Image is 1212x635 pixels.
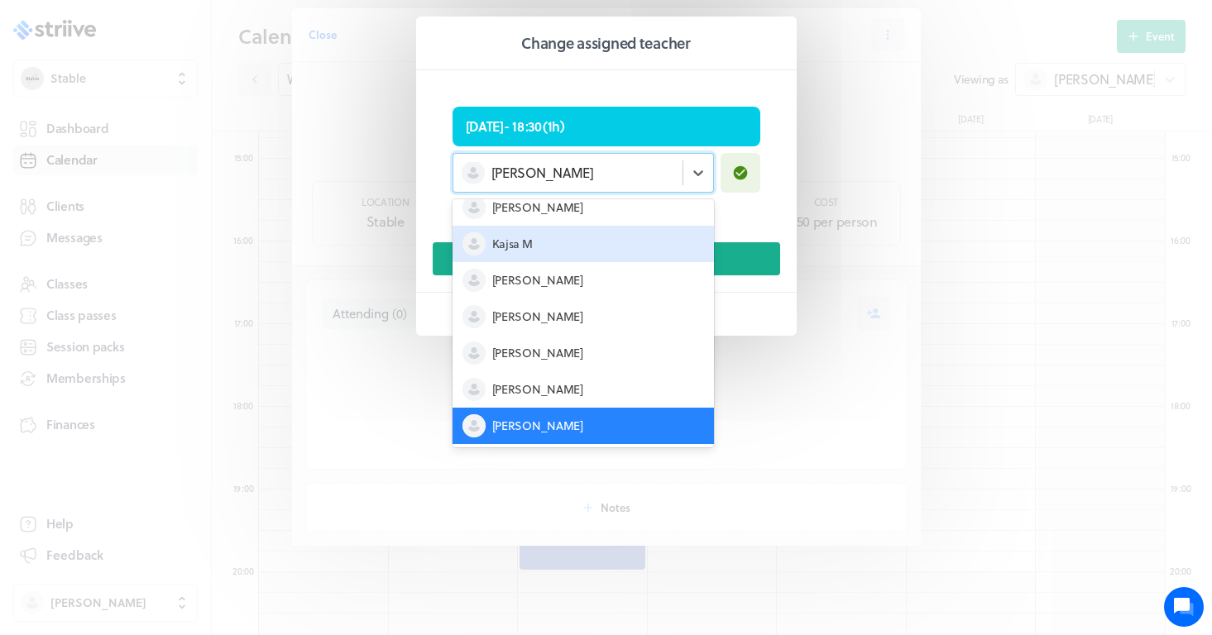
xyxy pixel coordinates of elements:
button: Save [433,242,780,275]
span: [PERSON_NAME] [491,164,594,182]
span: [PERSON_NAME] [492,418,583,434]
span: [PERSON_NAME] [492,199,583,216]
h2: Change assigned teacher [521,31,691,55]
button: New conversation [26,193,305,226]
span: [PERSON_NAME] [492,381,583,398]
span: [PERSON_NAME] [492,272,583,289]
p: Find an answer quickly [22,257,309,277]
iframe: gist-messenger-bubble-iframe [1164,587,1204,627]
span: [PERSON_NAME] [492,308,583,325]
h1: Hi [PERSON_NAME] [25,80,306,107]
input: Search articles [48,284,295,317]
span: New conversation [107,203,199,216]
span: [PERSON_NAME] [492,345,583,361]
span: Kajsa M [492,236,533,252]
p: [DATE] - 18:30 ( 1h ) [466,117,565,136]
h2: We're here to help. Ask us anything! [25,110,306,163]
